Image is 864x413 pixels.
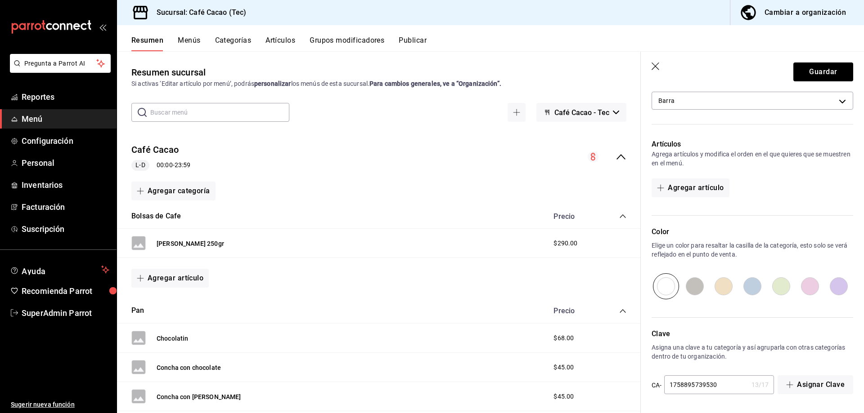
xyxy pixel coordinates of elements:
div: Barra [652,92,853,110]
button: Menús [178,36,200,51]
span: Menú [22,113,109,125]
div: 13 / 17 [751,380,769,389]
button: Guardar [793,62,853,81]
a: Pregunta a Parrot AI [6,65,111,75]
p: Artículos [652,139,853,150]
span: Personal [22,157,109,169]
button: collapse-category-row [619,213,626,220]
span: SuperAdmin Parrot [22,307,109,319]
span: Inventarios [22,179,109,191]
button: Agregar categoría [131,182,216,200]
button: Grupos modificadores [310,36,384,51]
p: Elige un color para resaltar la casilla de la categoría, esto solo se verá reflejado en el punto ... [652,241,853,259]
span: Configuración [22,135,109,147]
div: Resumen sucursal [131,66,206,79]
span: Pregunta a Parrot AI [24,59,97,68]
span: Suscripción [22,223,109,235]
strong: Para cambios generales, ve a “Organización”. [369,80,501,87]
button: Categorías [215,36,252,51]
p: Clave [652,329,853,339]
button: Publicar [399,36,427,51]
button: collapse-category-row [619,307,626,315]
strong: personalizar [254,80,291,87]
button: open_drawer_menu [99,23,106,31]
span: L-D [132,160,148,170]
div: Precio [544,212,602,221]
span: Reportes [22,91,109,103]
button: Agregar artículo [652,178,729,197]
button: Café Cacao [131,143,179,156]
div: navigation tabs [131,36,864,51]
p: Color [652,226,853,237]
button: Resumen [131,36,163,51]
button: Pregunta a Parrot AI [10,54,111,73]
span: Recomienda Parrot [22,285,109,297]
button: Bolsas de Cafe [131,211,181,222]
input: Buscar menú [150,103,289,121]
button: Café Cacao - Tec [536,103,626,122]
span: Sugerir nueva función [11,400,109,409]
span: $45.00 [553,363,574,372]
h3: Sucursal: Café Cacao (Tec) [149,7,246,18]
p: Asigna una clave a tu categoría y así agruparla con otras categorías dentro de tu organización. [652,343,853,361]
span: $68.00 [553,333,574,343]
button: Asignar Clave [778,375,853,394]
button: Artículos [265,36,295,51]
div: Cambiar a organización [765,6,846,19]
div: Si activas ‘Editar artículo por menú’, podrás los menús de esta sucursal. [131,79,626,89]
span: $290.00 [553,239,577,248]
button: [PERSON_NAME] 250gr [157,239,224,248]
div: 00:00 - 23:59 [131,160,190,171]
button: Chocolatin [157,334,189,343]
button: Pan [131,306,144,316]
div: CA- [652,375,661,395]
p: Agrega artículos y modifica el orden en el que quieres que se muestren en el menú. [652,150,853,168]
button: Concha con [PERSON_NAME] [157,392,241,401]
span: $45.00 [553,392,574,401]
button: Agregar artículo [131,269,209,288]
div: collapse-menu-row [117,136,641,178]
button: Concha con chocolate [157,363,221,372]
span: Ayuda [22,264,98,275]
span: Café Cacao - Tec [554,108,609,117]
div: Precio [544,306,602,315]
span: Facturación [22,201,109,213]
